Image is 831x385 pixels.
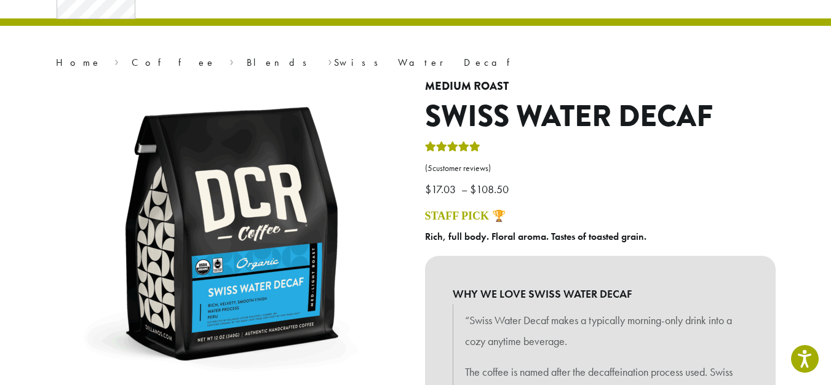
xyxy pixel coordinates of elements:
[328,51,332,70] span: ›
[453,284,748,304] b: WHY WE LOVE SWISS WATER DECAF
[425,80,776,93] h4: Medium Roast
[427,163,432,173] span: 5
[425,230,646,243] b: Rich, full body. Floral aroma. Tastes of toasted grain.
[425,182,431,196] span: $
[114,51,119,70] span: ›
[470,182,476,196] span: $
[461,182,467,196] span: –
[425,162,776,175] a: (5customer reviews)
[470,182,512,196] bdi: 108.50
[132,56,216,69] a: Coffee
[465,310,736,352] p: “Swiss Water Decaf makes a typically morning-only drink into a cozy anytime beverage.
[56,56,101,69] a: Home
[229,51,234,70] span: ›
[247,56,315,69] a: Blends
[425,99,776,135] h1: Swiss Water Decaf
[425,210,506,222] a: Staff Pick 🏆
[425,140,480,158] div: Rated 5.00 out of 5
[425,182,459,196] bdi: 17.03
[56,55,776,70] nav: Breadcrumb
